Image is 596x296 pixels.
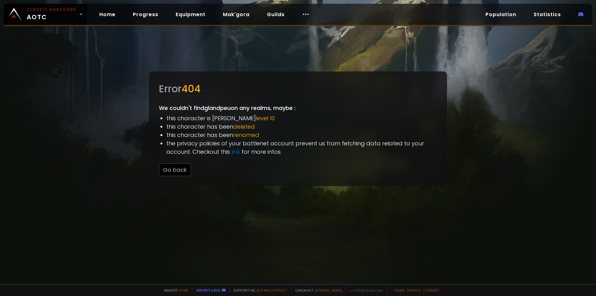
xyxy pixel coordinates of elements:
[315,288,342,293] a: [DOMAIN_NAME]
[218,8,255,21] a: Mak'gora
[171,8,210,21] a: Equipment
[149,71,447,186] div: We couldn't find glandpeu on any realms, maybe :
[128,8,163,21] a: Progress
[4,4,87,25] a: Classic HardcoreAOTC
[27,7,76,12] small: Classic Hardcore
[166,114,437,122] li: this character is [PERSON_NAME]
[233,131,259,139] span: renamed
[393,288,405,293] a: Terms
[481,8,521,21] a: Population
[196,288,221,293] a: Report a bug
[407,288,421,293] a: Privacy
[94,8,120,21] a: Home
[229,288,287,293] span: Support me,
[159,166,191,174] a: Go back
[529,8,566,21] a: Statistics
[159,81,437,96] div: Error
[262,8,290,21] a: Guilds
[166,122,437,131] li: this character has been
[233,123,255,130] span: deleted
[166,131,437,139] li: this character has been
[257,288,287,293] a: Buy me a coffee
[423,288,440,293] a: Consent
[179,288,188,293] a: a fan
[160,288,188,293] span: Made by
[182,82,201,96] span: 404
[291,288,342,293] span: Checkout
[256,114,275,122] span: level 10
[232,148,240,156] a: link
[159,163,191,176] button: Go back
[166,139,437,156] li: the privacy policies of your battlenet account prevent us from fetching data related to your acco...
[346,288,383,293] span: v. d752d5 - production
[27,7,76,22] span: AOTC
